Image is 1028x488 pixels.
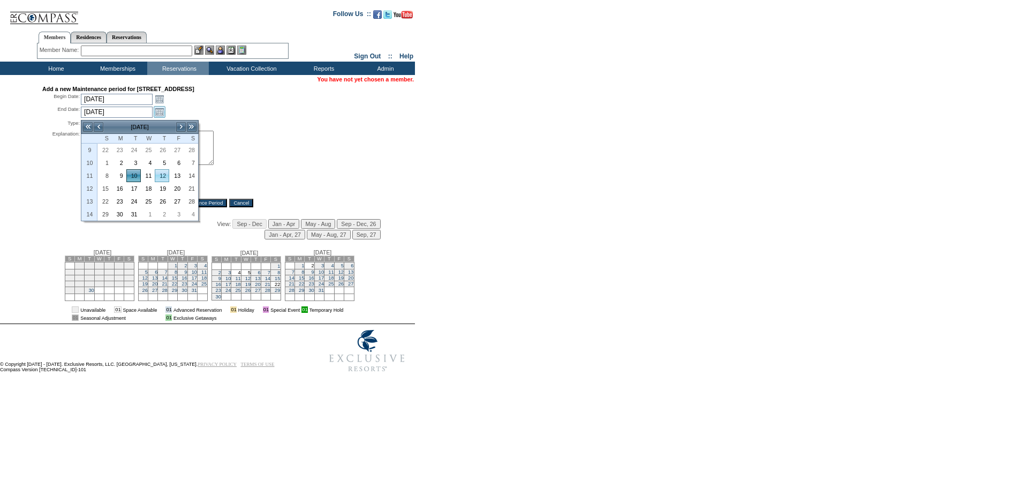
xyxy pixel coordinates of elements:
td: 9 [85,269,94,275]
a: 26 [245,288,251,293]
td: S [344,256,354,262]
a: 7 [268,270,270,275]
span: [DATE] [167,249,185,256]
a: 15 [172,275,177,281]
a: 13 [152,275,157,281]
td: 19 [114,275,124,281]
td: S [198,256,207,262]
a: < [93,122,104,132]
a: 8 [301,269,304,275]
a: 19 [155,183,169,194]
a: 8 [98,170,111,182]
a: 6 [155,269,157,275]
td: Tuesday, March 03, 2026 [126,156,141,169]
td: 23 [85,281,94,287]
a: 21 [162,281,167,287]
a: 23 [182,281,187,287]
a: 20 [255,282,260,287]
td: Vacation Collection [209,62,292,75]
th: Sunday [97,134,112,144]
td: 2 [85,262,94,269]
a: 31 [192,288,197,293]
a: 28 [162,288,167,293]
img: Reservations [226,46,236,55]
td: 4 [231,270,241,276]
img: Subscribe to our YouTube Channel [394,11,413,19]
a: 11 [235,276,240,281]
input: May - Aug [301,219,335,229]
img: b_calculator.gif [237,46,246,55]
a: 10 [225,276,231,281]
a: 1 [277,264,280,269]
td: 1 [74,262,84,269]
a: 28 [184,196,198,207]
a: 17 [319,275,324,281]
img: i.gif [158,307,164,312]
td: Reservations [147,62,209,75]
td: Friday, February 27, 2026 [169,144,184,156]
a: Members [39,32,71,43]
td: Tuesday, March 10, 2026 [126,169,141,182]
a: 21 [289,281,294,287]
td: Thursday, March 26, 2026 [155,195,169,208]
td: S [211,257,221,262]
a: 22 [98,144,111,156]
td: 24 [94,281,104,287]
td: 15 [74,275,84,281]
td: Sunday, March 01, 2026 [97,156,112,169]
a: 12 [338,269,344,275]
img: i.gif [223,307,229,312]
td: Monday, March 16, 2026 [112,182,126,195]
span: :: [388,52,392,60]
a: 30 [88,288,94,293]
td: 18 [104,275,114,281]
a: 25 [235,288,240,293]
a: 22 [98,196,111,207]
td: T [158,256,168,262]
a: 17 [127,183,140,194]
a: 11 [141,170,155,182]
a: 24 [319,281,324,287]
td: T [305,256,314,262]
a: 29 [98,208,111,220]
td: 12 [114,269,124,275]
span: You have not yet chosen a member. [318,76,414,82]
a: 25 [201,281,207,287]
td: F [334,256,344,262]
td: Thursday, March 19, 2026 [155,182,169,195]
td: Tuesday, March 31, 2026 [126,208,141,221]
img: View [205,46,214,55]
span: [DATE] [94,249,112,256]
td: S [138,256,148,262]
td: 2 [305,262,314,269]
th: 9 [81,144,97,156]
td: Saturday, March 07, 2026 [184,156,198,169]
td: Tuesday, March 24, 2026 [126,195,141,208]
td: S [271,257,281,262]
a: Reservations [107,32,147,43]
th: 10 [81,156,97,169]
a: 24 [192,281,197,287]
a: 6 [351,263,353,268]
td: Memberships [86,62,147,75]
a: 13 [348,269,353,275]
td: Sunday, March 15, 2026 [97,182,112,195]
a: 23 [112,196,126,207]
td: F [114,256,124,262]
td: Thursday, April 02, 2026 [155,208,169,221]
a: 20 [152,281,157,287]
a: Sign Out [354,52,381,60]
strong: Add a new Maintenance period for [STREET_ADDRESS] [42,86,194,92]
a: 30 [182,288,187,293]
td: T [251,257,261,262]
a: 3 [321,263,324,268]
td: T [231,257,241,262]
input: May - Aug, 27 [307,230,351,239]
td: Wednesday, March 11, 2026 [141,169,155,182]
a: Subscribe to our YouTube Channel [394,13,413,20]
a: 23 [308,281,314,287]
a: 29 [275,288,280,293]
th: Wednesday [141,134,155,144]
td: M [221,257,231,262]
div: Explanation: [42,131,80,191]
